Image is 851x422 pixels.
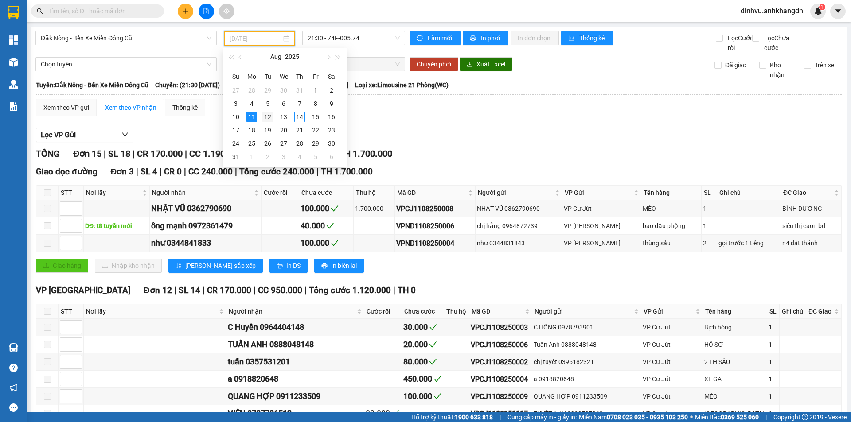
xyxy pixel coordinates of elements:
div: 24 [230,138,241,149]
td: 2025-08-20 [276,124,292,137]
div: Em Lan - [PERSON_NAME] [8,18,78,39]
button: printerIn biên lai [314,259,364,273]
span: down [121,131,129,138]
span: Tổng cước 1.120.000 [309,285,391,295]
td: VPND1108250006 [395,217,476,235]
span: In phơi [481,33,501,43]
div: C HỒNG 0978793901 [534,322,640,332]
span: Gửi: [8,8,21,18]
th: Tu [260,70,276,84]
td: 2025-08-05 [260,97,276,110]
div: TUẤN ANH 0888048148 [228,338,363,351]
span: | [133,148,135,159]
span: VP [GEOGRAPHIC_DATA] [36,285,130,295]
td: 2025-08-28 [292,137,308,150]
td: 2025-08-09 [324,97,340,110]
th: Thu hộ [444,304,469,319]
td: VP Cư Jút [641,371,703,388]
div: 19 [262,125,273,136]
div: 6 [278,98,289,109]
td: 2025-08-08 [308,97,324,110]
div: VP Cư Jút [643,322,701,332]
td: VPCJ1108250008 [395,200,476,217]
th: Su [228,70,244,84]
span: Chuyến: (21:30 [DATE]) [155,80,220,90]
span: Người nhận [229,306,355,316]
span: Đơn 3 [111,166,134,177]
div: 29 [262,85,273,96]
div: 25 [246,138,257,149]
span: sort-ascending [176,263,182,270]
button: downloadXuất Excel [460,57,512,71]
div: BÌNH DƯƠNG [782,204,840,213]
th: Fr [308,70,324,84]
img: solution-icon [9,102,18,111]
td: VPND1108250004 [395,235,476,252]
button: aim [219,4,234,19]
span: CR 0 [164,166,182,177]
span: 21:30 - 74F-005.74 [308,31,400,45]
button: Aug [270,48,281,66]
td: VPCJ1108250003 [469,319,532,336]
div: 29 [310,138,321,149]
span: Người nhận [152,188,252,197]
div: VPCJ1108250008 [396,203,474,214]
button: syncLàm mới [410,31,461,45]
span: TỔNG [36,148,60,159]
span: | [203,285,205,295]
span: Giao dọc đường [36,166,98,177]
div: 20.000 [403,338,442,351]
span: SL 4 [141,166,157,177]
div: 1 [703,204,716,213]
div: 12 [262,112,273,122]
div: như 0344841833 [151,237,260,249]
td: 2025-08-31 [228,150,244,163]
div: 31 [230,151,241,162]
span: Lọc Cước rồi [724,33,754,53]
span: VP Gửi [644,306,693,316]
th: Ghi chú [780,304,806,319]
th: Thu hộ [354,186,395,200]
span: Chọn chuyến [308,58,400,71]
th: STT [59,304,84,319]
div: a 0918820648 [534,374,640,384]
td: VP Nam Dong [562,235,641,252]
span: aim [223,8,230,14]
div: 4 [294,151,305,162]
input: Tìm tên, số ĐT hoặc mã đơn [49,6,153,16]
div: 2 [703,238,716,248]
th: Ghi chú [717,186,781,200]
div: VPND1108250006 [396,221,474,232]
td: 2025-08-21 [292,124,308,137]
div: VP [PERSON_NAME] [564,221,640,231]
span: question-circle [9,364,18,372]
div: 16 [326,112,337,122]
span: Mã GD [397,188,466,197]
td: VP Cư Jút [641,353,703,371]
span: Xuất Excel [476,59,505,69]
div: 100.000 [301,237,352,249]
div: 28 [294,138,305,149]
td: VPCJ1108250002 [469,353,532,371]
button: sort-ascending[PERSON_NAME] sắp xếp [168,259,263,273]
span: Chọn tuyến [41,58,211,71]
div: 2 TH SẦU [704,357,765,367]
span: Người gửi [478,188,553,197]
span: check [429,358,437,366]
b: Tuyến: Đắk Nông - Bến Xe Miền Đông Cũ [36,81,148,89]
td: 2025-08-07 [292,97,308,110]
span: TH 0 [398,285,416,295]
div: 4 [246,98,257,109]
td: 2025-08-22 [308,124,324,137]
span: file-add [203,8,209,14]
button: printerIn DS [269,259,308,273]
td: VPCJ1108250006 [469,336,532,353]
td: 2025-08-12 [260,110,276,124]
span: SL 18 [108,148,130,159]
div: VP [PERSON_NAME] [564,238,640,248]
span: | [104,148,106,159]
div: Thống kê [172,103,198,112]
span: check [326,222,334,230]
td: 2025-08-23 [324,124,340,137]
div: Chị Doanh [85,18,213,29]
